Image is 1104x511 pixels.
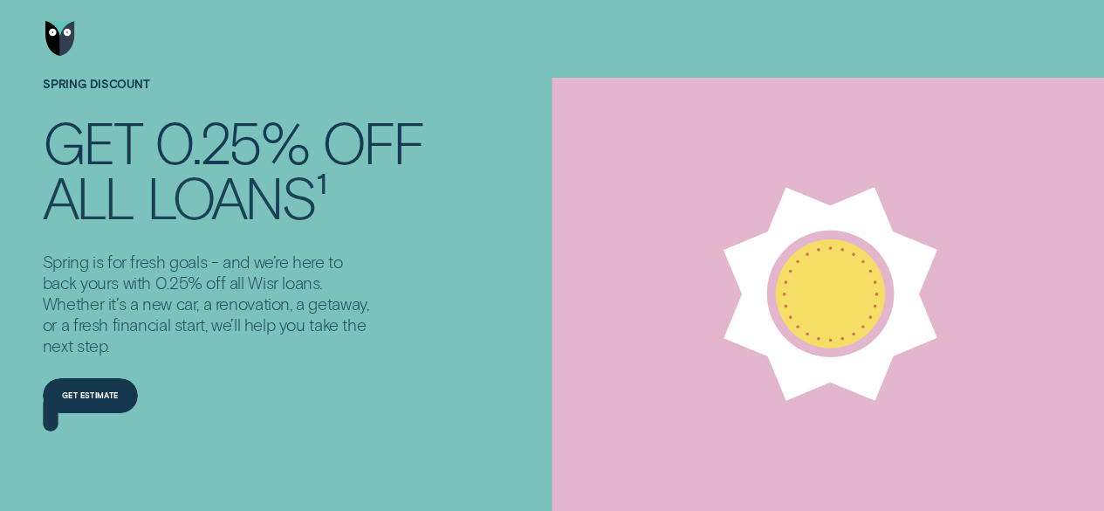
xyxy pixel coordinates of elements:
div: Get [43,114,141,168]
div: all [43,169,134,223]
div: 0.25% [154,114,309,168]
h4: Get 0.25% off all loans¹ [43,114,423,222]
div: loans¹ [147,169,326,223]
div: off [322,114,423,168]
img: Wisr [45,21,74,56]
a: Get estimate [43,378,138,413]
p: Spring is for fresh goals - and we’re here to back yours with 0.25% off all Wisr loans. Whether i... [43,252,379,356]
h1: SPRING DISCOUNT [43,78,423,114]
